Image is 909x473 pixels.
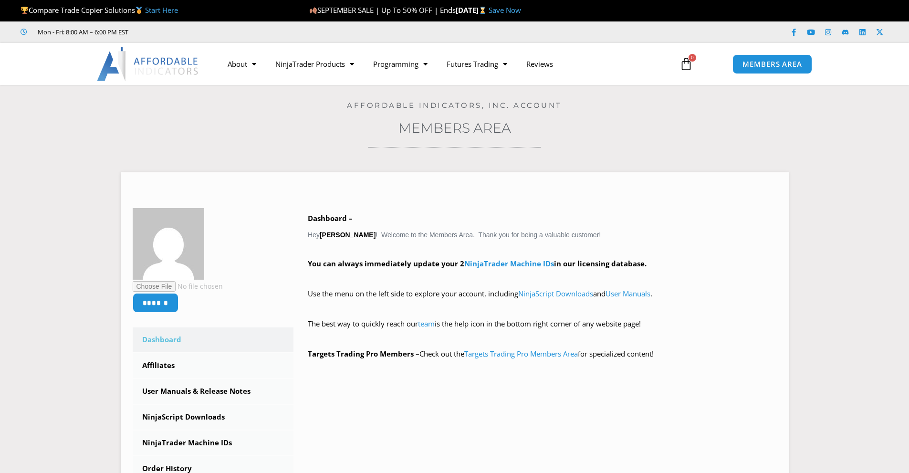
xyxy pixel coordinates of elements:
[479,7,486,14] img: ⌛
[308,287,777,314] p: Use the menu on the left side to explore your account, including and .
[606,289,650,298] a: User Manuals
[145,5,178,15] a: Start Here
[218,53,266,75] a: About
[133,208,204,280] img: 9b12b5acbf1872962e35e37e686884f00d6ccba9427cf779266592c0c052935f
[517,53,563,75] a: Reviews
[21,7,28,14] img: 🏆
[464,259,554,268] a: NinjaTrader Machine IDs
[142,27,285,37] iframe: Customer reviews powered by Trustpilot
[464,349,578,358] a: Targets Trading Pro Members Area
[347,101,562,110] a: Affordable Indicators, Inc. Account
[418,319,435,328] a: team
[308,212,777,361] div: Hey ! Welcome to the Members Area. Thank you for being a valuable customer!
[133,379,294,404] a: User Manuals & Release Notes
[133,431,294,455] a: NinjaTrader Machine IDs
[489,5,521,15] a: Save Now
[308,213,353,223] b: Dashboard –
[364,53,437,75] a: Programming
[308,317,777,344] p: The best way to quickly reach our is the help icon in the bottom right corner of any website page!
[308,349,419,358] strong: Targets Trading Pro Members –
[518,289,593,298] a: NinjaScript Downloads
[136,7,143,14] img: 🥇
[266,53,364,75] a: NinjaTrader Products
[133,405,294,430] a: NinjaScript Downloads
[21,5,178,15] span: Compare Trade Copier Solutions
[320,231,376,239] strong: [PERSON_NAME]
[308,259,647,268] strong: You can always immediately update your 2 in our licensing database.
[398,120,511,136] a: Members Area
[437,53,517,75] a: Futures Trading
[732,54,812,74] a: MEMBERS AREA
[218,53,669,75] nav: Menu
[133,353,294,378] a: Affiliates
[97,47,199,81] img: LogoAI | Affordable Indicators – NinjaTrader
[35,26,128,38] span: Mon - Fri: 8:00 AM – 6:00 PM EST
[309,5,456,15] span: SEPTEMBER SALE | Up To 50% OFF | Ends
[133,327,294,352] a: Dashboard
[742,61,802,68] span: MEMBERS AREA
[665,50,707,78] a: 0
[689,54,696,62] span: 0
[310,7,317,14] img: 🍂
[308,347,777,361] p: Check out the for specialized content!
[456,5,489,15] strong: [DATE]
